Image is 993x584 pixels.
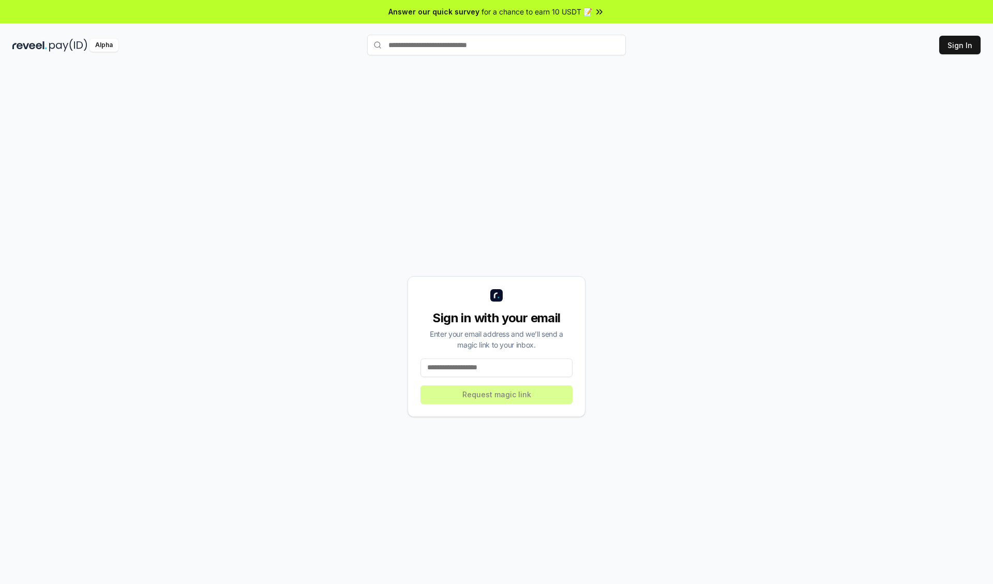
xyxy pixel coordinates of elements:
img: reveel_dark [12,39,47,52]
img: logo_small [490,289,503,302]
div: Sign in with your email [420,310,573,326]
div: Alpha [89,39,118,52]
img: pay_id [49,39,87,52]
span: for a chance to earn 10 USDT 📝 [482,6,592,17]
span: Answer our quick survey [388,6,479,17]
div: Enter your email address and we’ll send a magic link to your inbox. [420,328,573,350]
button: Sign In [939,36,981,54]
